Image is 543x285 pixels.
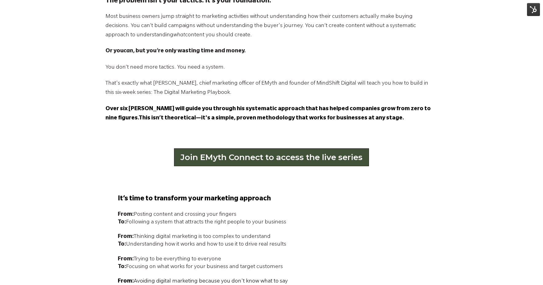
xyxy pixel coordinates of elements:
strong: Or you [105,48,124,54]
iframe: Chat Widget [512,255,543,285]
span: Understanding how it works and how to use it to drive real results [118,242,286,248]
strong: From: [118,256,134,263]
img: HubSpot Tools Menu Toggle [527,3,540,16]
strong: From: [118,234,134,240]
span: From: [118,279,134,285]
span: Following a system that attracts the right people to your business [118,219,286,226]
span: Thinking digital marketing is too complex to understand [118,234,271,240]
strong: To: [118,242,126,248]
strong: To: [118,264,126,270]
span: Posting content and crossing your fingers [118,212,236,218]
span: Trying to be everything to everyone [118,256,221,263]
em: what [173,32,185,38]
strong: , but you’re only wasting time and money. [133,48,246,54]
span: It’s time to transform your marketing approach [118,195,271,203]
strong: To: [118,219,126,226]
strong: From: [118,212,134,218]
span: Over six [PERSON_NAME] will guide you through his systematic approach that has helped companies g... [105,106,431,122]
span: Avoiding digital marketing because you don't know what to say [134,279,288,285]
span: This isn’t theoretical—it's a simple, proven methodology that works for businesses at any stage. [139,115,404,122]
a: Join EMyth Connect to access the live series [174,148,369,166]
span: Focusing on what works for your business and target customers [118,264,283,270]
p: You don’t need more tactics. You need a system. [105,63,438,72]
p: That's exactly what [PERSON_NAME], chief marketing officer of EMyth and founder of MindShift Digi... [105,79,438,98]
p: Most business owners jump straight to marketing activities without understanding how their custom... [105,12,438,40]
em: can [124,48,133,54]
